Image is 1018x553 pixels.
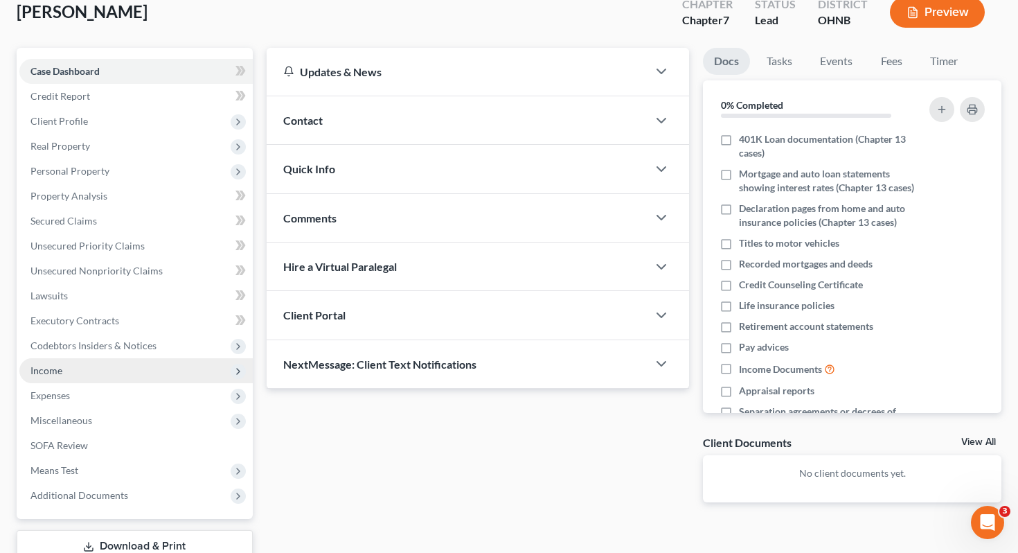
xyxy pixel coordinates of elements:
[30,340,157,351] span: Codebtors Insiders & Notices
[739,384,814,398] span: Appraisal reports
[19,59,253,84] a: Case Dashboard
[19,184,253,209] a: Property Analysis
[283,358,476,371] span: NextMessage: Client Text Notifications
[756,48,803,75] a: Tasks
[739,202,915,229] span: Declaration pages from home and auto insurance policies (Chapter 13 cases)
[739,278,863,292] span: Credit Counseling Certificate
[703,435,792,450] div: Client Documents
[19,84,253,109] a: Credit Report
[283,162,335,175] span: Quick Info
[30,489,128,501] span: Additional Documents
[19,283,253,308] a: Lawsuits
[739,319,873,333] span: Retirement account statements
[869,48,913,75] a: Fees
[755,12,796,28] div: Lead
[30,389,70,401] span: Expenses
[30,439,88,451] span: SOFA Review
[818,12,868,28] div: OHNB
[971,506,1004,539] iframe: Intercom live chat
[283,114,323,127] span: Contact
[721,99,783,111] strong: 0% Completed
[30,140,90,152] span: Real Property
[30,240,145,252] span: Unsecured Priority Claims
[739,167,915,195] span: Mortgage and auto loan statements showing interest rates (Chapter 13 cases)
[739,132,915,160] span: 401K Loan documentation (Chapter 13 cases)
[739,405,915,432] span: Separation agreements or decrees of divorces
[961,437,996,447] a: View All
[283,308,346,322] span: Client Portal
[19,258,253,283] a: Unsecured Nonpriority Claims
[682,12,733,28] div: Chapter
[30,165,109,177] span: Personal Property
[30,215,97,227] span: Secured Claims
[30,414,92,426] span: Miscellaneous
[30,315,119,326] span: Executory Contracts
[30,115,88,127] span: Client Profile
[283,64,632,79] div: Updates & News
[723,13,729,26] span: 7
[30,190,107,202] span: Property Analysis
[19,234,253,258] a: Unsecured Priority Claims
[30,90,90,102] span: Credit Report
[30,365,62,376] span: Income
[19,209,253,234] a: Secured Claims
[19,433,253,458] a: SOFA Review
[703,48,750,75] a: Docs
[30,65,100,77] span: Case Dashboard
[739,257,873,271] span: Recorded mortgages and deeds
[19,308,253,333] a: Executory Contracts
[739,362,822,376] span: Income Documents
[283,260,397,273] span: Hire a Virtual Paralegal
[17,1,148,21] span: [PERSON_NAME]
[30,265,163,276] span: Unsecured Nonpriority Claims
[809,48,864,75] a: Events
[30,464,78,476] span: Means Test
[739,236,839,250] span: Titles to motor vehicles
[30,290,68,301] span: Lawsuits
[283,211,337,225] span: Comments
[739,340,789,354] span: Pay advices
[739,299,834,313] span: Life insurance policies
[999,506,1010,517] span: 3
[919,48,969,75] a: Timer
[714,466,990,480] p: No client documents yet.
